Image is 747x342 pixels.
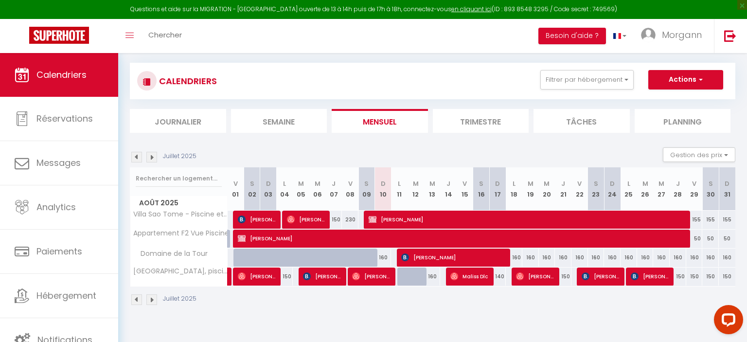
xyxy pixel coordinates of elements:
[136,170,222,187] input: Rechercher un logement...
[244,167,260,211] th: 02
[539,167,555,211] th: 20
[326,211,342,229] div: 150
[522,167,539,211] th: 19
[642,179,648,188] abbr: M
[130,196,227,210] span: Août 2025
[130,109,226,133] li: Journalier
[709,179,713,188] abbr: S
[132,230,229,237] span: Appartement F2 Vue Piscine
[293,167,309,211] th: 05
[36,245,82,257] span: Paiements
[631,267,669,286] span: [PERSON_NAME]
[686,211,703,229] div: 155
[473,167,490,211] th: 16
[369,210,688,229] span: [PERSON_NAME]
[555,268,571,286] div: 150
[440,167,457,211] th: 14
[479,179,483,188] abbr: S
[36,112,93,125] span: Réservations
[332,179,336,188] abbr: J
[561,179,565,188] abbr: J
[719,167,735,211] th: 31
[315,179,320,188] abbr: M
[260,167,277,211] th: 03
[588,167,605,211] th: 23
[408,167,424,211] th: 12
[326,167,342,211] th: 07
[233,179,238,188] abbr: V
[163,152,196,161] p: Juillet 2025
[634,19,714,53] a: ... Morgann
[298,179,304,188] abbr: M
[342,211,358,229] div: 230
[648,70,723,90] button: Actions
[528,179,534,188] abbr: M
[277,167,293,211] th: 04
[610,179,615,188] abbr: D
[375,167,391,211] th: 10
[702,249,719,267] div: 160
[490,167,506,211] th: 17
[538,28,606,44] button: Besoin d'aide ?
[719,230,735,248] div: 50
[571,167,588,211] th: 22
[381,179,386,188] abbr: D
[332,109,428,133] li: Mensuel
[433,109,529,133] li: Trimestre
[719,211,735,229] div: 155
[670,167,686,211] th: 28
[401,248,506,267] span: [PERSON_NAME]
[594,179,598,188] abbr: S
[132,268,229,275] span: [GEOGRAPHIC_DATA], piscine, jardin
[309,167,326,211] th: 06
[157,70,217,92] h3: CALENDRIERS
[358,167,375,211] th: 09
[348,179,353,188] abbr: V
[457,167,473,211] th: 15
[446,179,450,188] abbr: J
[653,167,670,211] th: 27
[132,211,229,218] span: Villa Sao Tome - Piscine et Intimité
[670,268,686,286] div: 150
[141,19,189,53] a: Chercher
[702,167,719,211] th: 30
[604,249,621,267] div: 160
[719,249,735,267] div: 160
[36,289,96,302] span: Hébergement
[627,179,630,188] abbr: L
[719,268,735,286] div: 150
[266,179,271,188] abbr: D
[228,167,244,211] th: 01
[495,179,500,188] abbr: D
[132,249,210,259] span: Domaine de la Tour
[662,29,702,41] span: Morgann
[148,30,182,40] span: Chercher
[250,179,254,188] abbr: S
[686,167,703,211] th: 29
[588,249,605,267] div: 160
[163,294,196,304] p: Juillet 2025
[398,179,401,188] abbr: L
[555,167,571,211] th: 21
[692,179,696,188] abbr: V
[663,147,735,162] button: Gestion des prix
[670,249,686,267] div: 160
[36,201,76,213] span: Analytics
[29,27,89,44] img: Super Booking
[364,179,369,188] abbr: S
[534,109,630,133] li: Tâches
[36,69,87,81] span: Calendriers
[544,179,550,188] abbr: M
[637,167,654,211] th: 26
[725,179,729,188] abbr: D
[702,268,719,286] div: 150
[653,249,670,267] div: 160
[577,179,582,188] abbr: V
[724,30,736,42] img: logout
[641,28,656,42] img: ...
[413,179,419,188] abbr: M
[462,179,467,188] abbr: V
[702,211,719,229] div: 155
[571,249,588,267] div: 160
